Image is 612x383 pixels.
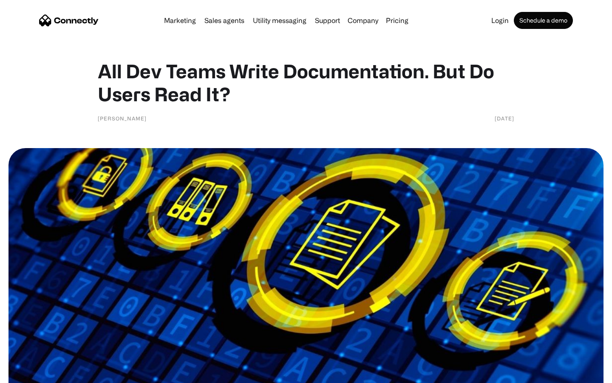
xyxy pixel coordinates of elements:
[98,60,514,106] h1: All Dev Teams Write Documentation. But Do Users Read It?
[514,12,573,29] a: Schedule a demo
[249,17,310,24] a: Utility messaging
[161,17,199,24] a: Marketing
[17,368,51,380] ul: Language list
[98,114,147,123] div: [PERSON_NAME]
[312,17,343,24] a: Support
[8,368,51,380] aside: Language selected: English
[488,17,512,24] a: Login
[348,14,378,26] div: Company
[201,17,248,24] a: Sales agents
[495,114,514,123] div: [DATE]
[382,17,412,24] a: Pricing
